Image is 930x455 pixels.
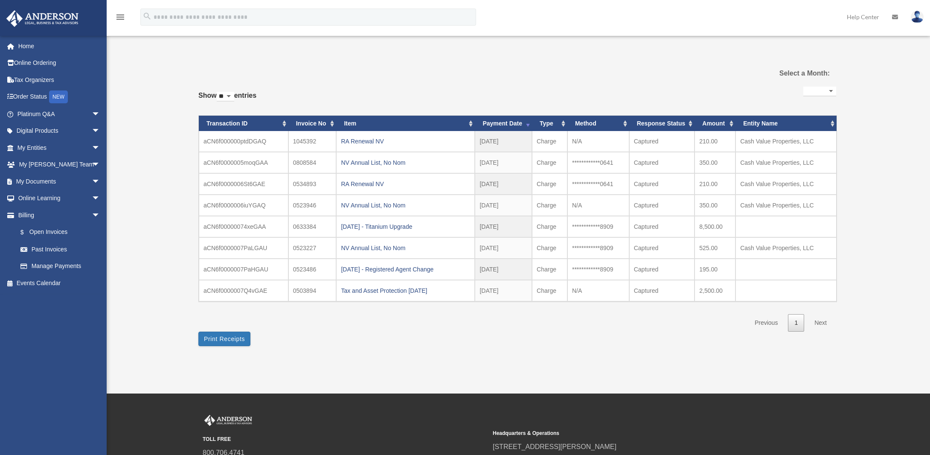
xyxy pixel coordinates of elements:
div: [DATE] - Titanium Upgrade [341,221,470,233]
a: 1 [788,314,804,332]
td: Charge [532,216,567,237]
label: Select a Month: [736,67,830,79]
span: arrow_drop_down [92,190,109,207]
td: [DATE] [475,259,532,280]
td: 0808584 [288,152,337,173]
span: $ [25,227,29,238]
td: Charge [532,259,567,280]
td: Charge [532,152,567,173]
td: Charge [532,173,567,195]
td: 350.00 [695,195,735,216]
a: Tax Organizers [6,71,113,88]
td: aCN6f00000074xeGAA [199,216,288,237]
td: 210.00 [695,173,735,195]
td: aCN6f0000007Q4vGAE [199,280,288,301]
td: aCN6f0000005moqGAA [199,152,288,173]
div: NV Annual List, No Nom [341,199,470,211]
a: Events Calendar [6,274,113,292]
small: Headquarters & Operations [493,429,777,438]
td: Charge [532,195,567,216]
td: Captured [629,280,695,301]
th: Item: activate to sort column ascending [336,116,475,131]
td: Captured [629,131,695,152]
a: My [PERSON_NAME] Teamarrow_drop_down [6,156,113,173]
td: Cash Value Properties, LLC [735,131,837,152]
div: Tax and Asset Protection [DATE] [341,285,470,297]
a: Order StatusNEW [6,88,113,106]
td: [DATE] [475,131,532,152]
td: Captured [629,216,695,237]
a: Online Ordering [6,55,113,72]
td: Charge [532,280,567,301]
a: Online Learningarrow_drop_down [6,190,113,207]
span: arrow_drop_down [92,139,109,157]
div: RA Renewal NV [341,135,470,147]
a: Platinum Q&Aarrow_drop_down [6,105,113,122]
td: 2,500.00 [695,280,735,301]
td: N/A [567,131,629,152]
td: 195.00 [695,259,735,280]
label: Show entries [198,90,256,110]
td: 1045392 [288,131,337,152]
i: menu [115,12,125,22]
td: 525.00 [695,237,735,259]
a: Manage Payments [12,258,113,275]
img: Anderson Advisors Platinum Portal [4,10,81,27]
td: N/A [567,280,629,301]
th: Amount: activate to sort column ascending [695,116,735,131]
td: aCN6f0000006iuYGAQ [199,195,288,216]
div: [DATE] - Registered Agent Change [341,263,470,275]
div: NV Annual List, No Nom [341,242,470,254]
td: N/A [567,195,629,216]
i: search [142,12,152,21]
div: RA Renewal NV [341,178,470,190]
td: 0633384 [288,216,337,237]
th: Entity Name: activate to sort column ascending [735,116,837,131]
td: [DATE] [475,237,532,259]
th: Response Status: activate to sort column ascending [629,116,695,131]
td: aCN6f0000007PaLGAU [199,237,288,259]
td: 350.00 [695,152,735,173]
td: Captured [629,152,695,173]
td: Captured [629,195,695,216]
td: Charge [532,131,567,152]
td: 8,500.00 [695,216,735,237]
div: NEW [49,90,68,103]
td: 0534893 [288,173,337,195]
img: Anderson Advisors Platinum Portal [203,415,254,426]
th: Transaction ID: activate to sort column ascending [199,116,288,131]
td: [DATE] [475,195,532,216]
a: Previous [748,314,784,332]
th: Payment Date: activate to sort column ascending [475,116,532,131]
td: [DATE] [475,173,532,195]
a: Past Invoices [12,241,109,258]
a: My Entitiesarrow_drop_down [6,139,113,156]
a: $Open Invoices [12,224,113,241]
td: [DATE] [475,152,532,173]
span: arrow_drop_down [92,105,109,123]
td: Cash Value Properties, LLC [735,195,837,216]
a: [STREET_ADDRESS][PERSON_NAME] [493,443,616,450]
td: Captured [629,173,695,195]
span: arrow_drop_down [92,156,109,174]
td: 0523946 [288,195,337,216]
td: Cash Value Properties, LLC [735,237,837,259]
td: Captured [629,259,695,280]
select: Showentries [217,92,234,102]
span: arrow_drop_down [92,207,109,224]
td: aCN6f000000ptdDGAQ [199,131,288,152]
a: Home [6,38,113,55]
th: Invoice No: activate to sort column ascending [288,116,337,131]
span: arrow_drop_down [92,173,109,190]
a: Billingarrow_drop_down [6,207,113,224]
td: [DATE] [475,216,532,237]
th: Type: activate to sort column ascending [532,116,567,131]
a: Next [808,314,833,332]
a: My Documentsarrow_drop_down [6,173,113,190]
td: 0503894 [288,280,337,301]
td: Cash Value Properties, LLC [735,173,837,195]
td: [DATE] [475,280,532,301]
td: aCN6f0000007PaHGAU [199,259,288,280]
td: aCN6f0000006St6GAE [199,173,288,195]
small: TOLL FREE [203,435,487,444]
